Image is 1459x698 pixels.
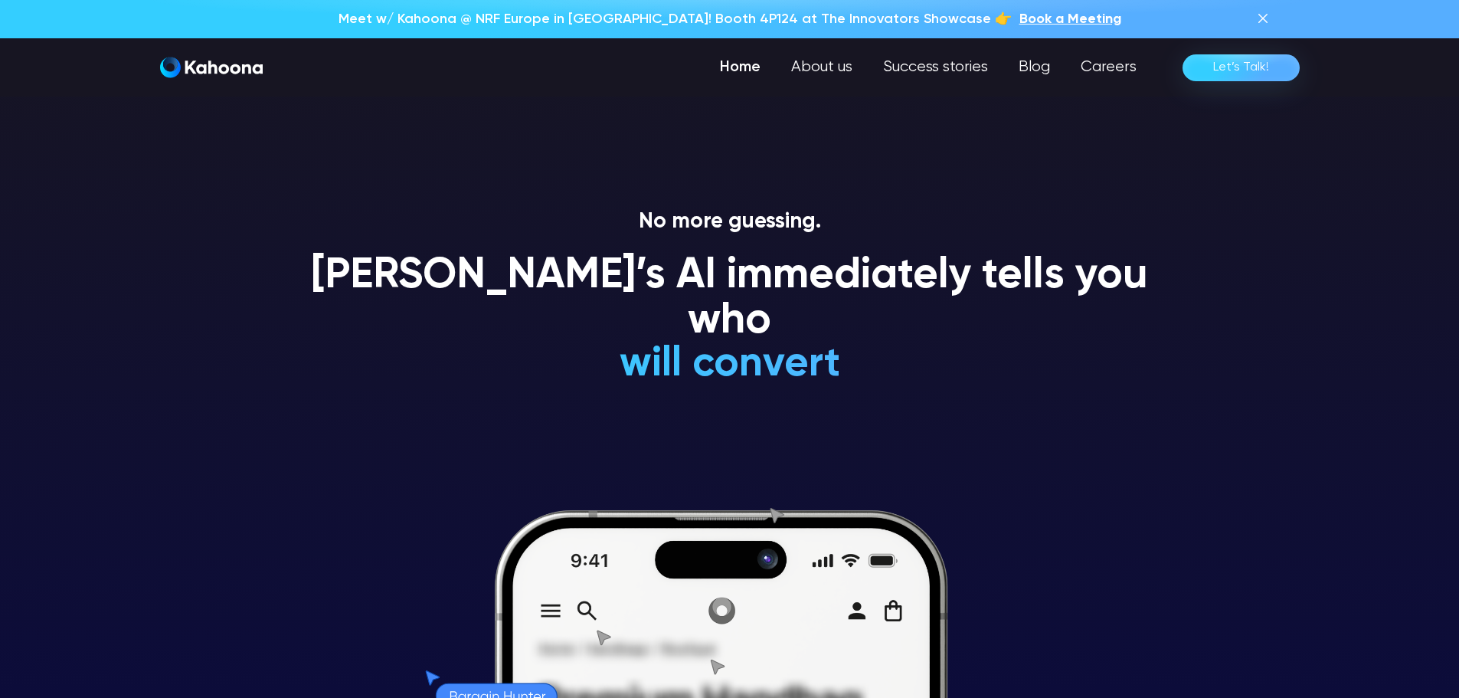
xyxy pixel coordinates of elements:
a: home [160,57,263,79]
h1: will convert [504,342,955,387]
a: Home [705,52,776,83]
img: Kahoona logo white [160,57,263,78]
p: No more guessing. [293,209,1166,235]
a: About us [776,52,868,83]
a: Careers [1065,52,1152,83]
h1: [PERSON_NAME]’s AI immediately tells you who [293,254,1166,345]
a: Let’s Talk! [1183,54,1300,81]
a: Book a Meeting [1019,9,1121,29]
span: Book a Meeting [1019,12,1121,26]
a: Blog [1003,52,1065,83]
div: Let’s Talk! [1213,55,1269,80]
a: Success stories [868,52,1003,83]
p: Meet w/ Kahoona @ NRF Europe in [GEOGRAPHIC_DATA]! Booth 4P124 at The Innovators Showcase 👉 [339,9,1012,29]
